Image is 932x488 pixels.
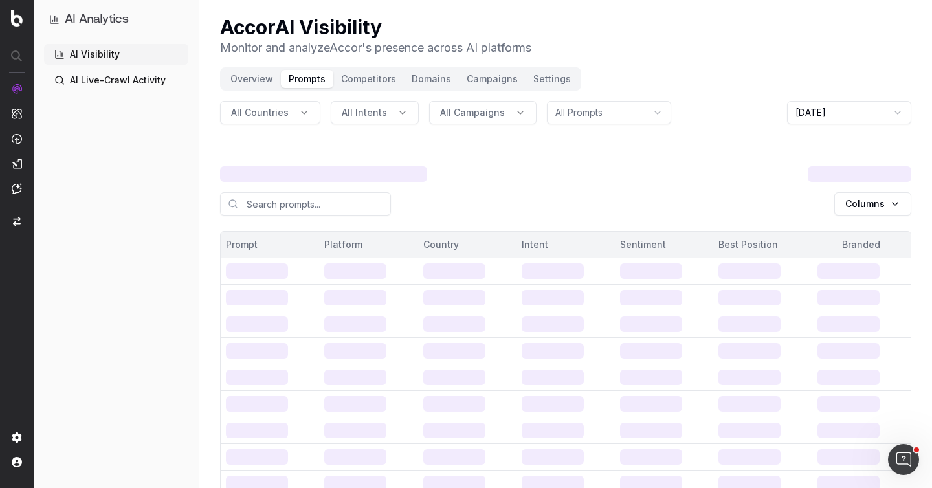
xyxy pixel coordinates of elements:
[220,192,391,216] input: Search prompts...
[231,106,289,119] span: All Countries
[44,70,188,91] a: AI Live-Crawl Activity
[44,44,188,65] a: AI Visibility
[226,238,314,251] div: Prompt
[12,83,22,94] img: Analytics
[834,192,911,216] button: Columns
[888,444,919,475] iframe: Intercom live chat
[12,133,22,144] img: Activation
[12,108,22,119] img: Intelligence
[220,39,531,57] p: Monitor and analyze Accor 's presence across AI platforms
[65,10,129,28] h1: AI Analytics
[220,16,531,39] h1: Accor AI Visibility
[12,183,22,194] img: Assist
[423,238,511,251] div: Country
[522,238,610,251] div: Intent
[223,70,281,88] button: Overview
[281,70,333,88] button: Prompts
[324,238,412,251] div: Platform
[11,10,23,27] img: Botify logo
[12,457,22,467] img: My account
[459,70,526,88] button: Campaigns
[49,10,183,28] button: AI Analytics
[342,106,387,119] span: All Intents
[12,159,22,169] img: Studio
[13,217,21,226] img: Switch project
[526,70,579,88] button: Settings
[718,238,806,251] div: Best Position
[440,106,505,119] span: All Campaigns
[817,238,905,251] div: Branded
[620,238,708,251] div: Sentiment
[333,70,404,88] button: Competitors
[12,432,22,443] img: Setting
[404,70,459,88] button: Domains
